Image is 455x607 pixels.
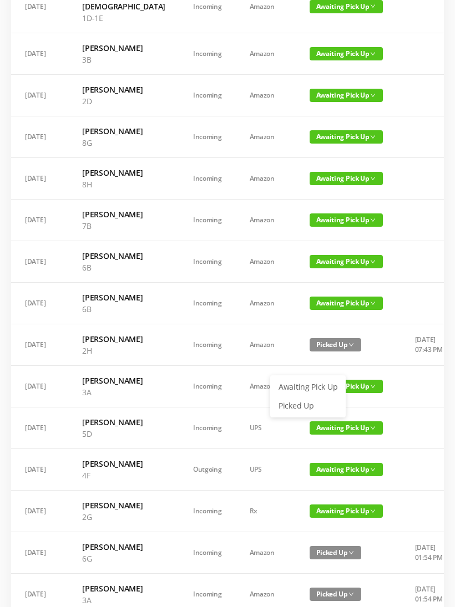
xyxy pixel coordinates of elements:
[82,303,165,315] p: 6B
[236,200,296,241] td: Amazon
[370,93,376,98] i: icon: down
[236,158,296,200] td: Amazon
[179,283,236,324] td: Incoming
[236,116,296,158] td: Amazon
[82,42,165,54] h6: [PERSON_NAME]
[11,532,68,574] td: [DATE]
[310,588,361,601] span: Picked Up
[179,158,236,200] td: Incoming
[82,54,165,65] p: 3B
[11,158,68,200] td: [DATE]
[82,375,165,386] h6: [PERSON_NAME]
[310,380,383,393] span: Awaiting Pick Up
[179,491,236,532] td: Incoming
[82,458,165,470] h6: [PERSON_NAME]
[310,172,383,185] span: Awaiting Pick Up
[236,407,296,449] td: UPS
[370,508,376,514] i: icon: down
[236,532,296,574] td: Amazon
[82,220,165,232] p: 7B
[179,75,236,116] td: Incoming
[179,324,236,366] td: Incoming
[348,550,354,555] i: icon: down
[82,250,165,262] h6: [PERSON_NAME]
[82,416,165,428] h6: [PERSON_NAME]
[236,366,296,407] td: Amazon
[310,255,383,268] span: Awaiting Pick Up
[179,200,236,241] td: Incoming
[82,553,165,564] p: 6G
[236,33,296,75] td: Amazon
[179,241,236,283] td: Incoming
[310,421,383,435] span: Awaiting Pick Up
[11,116,68,158] td: [DATE]
[310,504,383,518] span: Awaiting Pick Up
[236,449,296,491] td: UPS
[82,95,165,107] p: 2D
[82,499,165,511] h6: [PERSON_NAME]
[370,300,376,306] i: icon: down
[179,116,236,158] td: Incoming
[272,397,344,415] a: Picked Up
[236,283,296,324] td: Amazon
[82,511,165,523] p: 2G
[272,378,344,396] a: Awaiting Pick Up
[11,491,68,532] td: [DATE]
[310,338,361,351] span: Picked Up
[11,449,68,491] td: [DATE]
[82,292,165,303] h6: [PERSON_NAME]
[82,262,165,273] p: 6B
[11,241,68,283] td: [DATE]
[236,241,296,283] td: Amazon
[82,125,165,137] h6: [PERSON_NAME]
[179,407,236,449] td: Incoming
[310,297,383,310] span: Awaiting Pick Up
[179,366,236,407] td: Incoming
[82,12,165,24] p: 1D-1E
[370,259,376,264] i: icon: down
[179,449,236,491] td: Outgoing
[11,200,68,241] td: [DATE]
[82,428,165,440] p: 5D
[82,208,165,220] h6: [PERSON_NAME]
[370,467,376,472] i: icon: down
[370,3,376,9] i: icon: down
[310,130,383,144] span: Awaiting Pick Up
[11,33,68,75] td: [DATE]
[370,134,376,140] i: icon: down
[236,491,296,532] td: Rx
[82,541,165,553] h6: [PERSON_NAME]
[348,342,354,348] i: icon: down
[370,217,376,223] i: icon: down
[348,591,354,597] i: icon: down
[370,51,376,57] i: icon: down
[11,75,68,116] td: [DATE]
[82,594,165,606] p: 3A
[82,137,165,149] p: 8G
[82,583,165,594] h6: [PERSON_NAME]
[310,47,383,60] span: Awaiting Pick Up
[82,345,165,356] p: 2H
[82,167,165,178] h6: [PERSON_NAME]
[370,425,376,431] i: icon: down
[11,407,68,449] td: [DATE]
[179,33,236,75] td: Incoming
[310,546,361,559] span: Picked Up
[11,366,68,407] td: [DATE]
[82,333,165,345] h6: [PERSON_NAME]
[370,384,376,389] i: icon: down
[11,324,68,366] td: [DATE]
[179,532,236,574] td: Incoming
[11,283,68,324] td: [DATE]
[310,463,383,476] span: Awaiting Pick Up
[82,386,165,398] p: 3A
[236,75,296,116] td: Amazon
[310,213,383,227] span: Awaiting Pick Up
[82,84,165,95] h6: [PERSON_NAME]
[82,470,165,481] p: 4F
[236,324,296,366] td: Amazon
[310,89,383,102] span: Awaiting Pick Up
[82,178,165,190] p: 8H
[370,176,376,181] i: icon: down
